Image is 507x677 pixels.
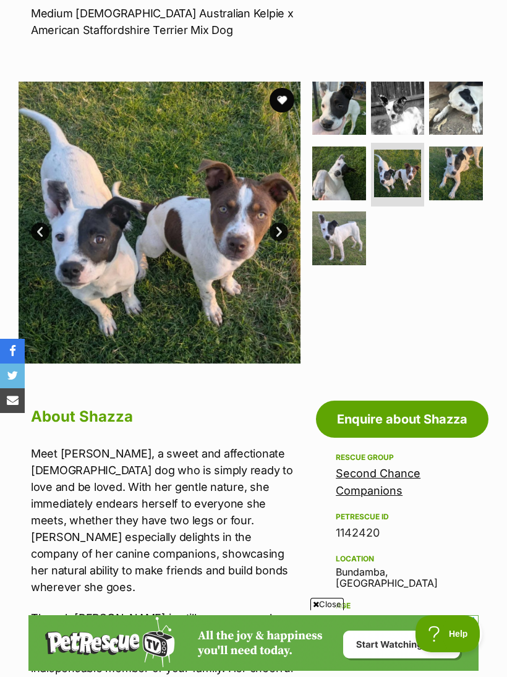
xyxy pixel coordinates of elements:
div: Bundamba, [GEOGRAPHIC_DATA] [336,551,469,589]
span: Close [310,598,344,610]
iframe: Help Scout Beacon - Open [415,615,482,652]
img: Photo of Shazza [371,82,425,135]
div: 1142420 [336,524,469,542]
img: Photo of Shazza [429,147,483,200]
iframe: Advertisement [28,615,479,671]
div: Age [336,601,469,611]
p: Meet [PERSON_NAME], a sweet and affectionate [DEMOGRAPHIC_DATA] dog who is simply ready to love a... [31,445,300,595]
a: Second Chance Companions [336,467,420,497]
img: Photo of Shazza [312,147,366,200]
div: PetRescue ID [336,512,469,522]
button: favourite [270,88,294,113]
img: Photo of Shazza [19,82,300,364]
img: Photo of Shazza [429,82,483,135]
h2: About Shazza [31,403,300,430]
img: Photo of Shazza [312,211,366,265]
div: Location [336,554,469,564]
img: Photo of Shazza [374,150,422,197]
img: Photo of Shazza [312,82,366,135]
div: Rescue group [336,453,469,462]
a: Next [270,223,288,241]
p: Medium [DEMOGRAPHIC_DATA] Australian Kelpie x American Staffordshire Terrier Mix Dog [31,5,313,38]
a: Prev [31,223,49,241]
a: Enquire about Shazza [316,401,488,438]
